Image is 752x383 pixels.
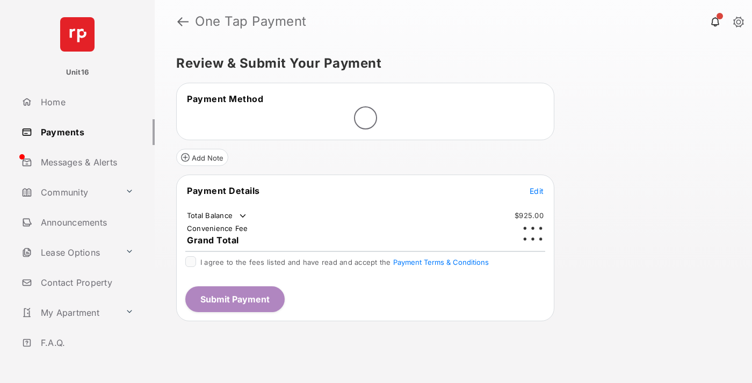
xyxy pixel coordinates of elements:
[187,235,239,245] span: Grand Total
[60,17,95,52] img: svg+xml;base64,PHN2ZyB4bWxucz0iaHR0cDovL3d3dy53My5vcmcvMjAwMC9zdmciIHdpZHRoPSI2NCIgaGVpZ2h0PSI2NC...
[17,300,121,326] a: My Apartment
[195,15,307,28] strong: One Tap Payment
[17,149,155,175] a: Messages & Alerts
[186,211,248,221] td: Total Balance
[17,330,155,356] a: F.A.Q.
[17,209,155,235] a: Announcements
[393,258,489,266] button: I agree to the fees listed and have read and accept the
[185,286,285,312] button: Submit Payment
[66,67,89,78] p: Unit16
[187,93,263,104] span: Payment Method
[17,179,121,205] a: Community
[187,185,260,196] span: Payment Details
[17,119,155,145] a: Payments
[530,186,544,196] span: Edit
[200,258,489,266] span: I agree to the fees listed and have read and accept the
[17,240,121,265] a: Lease Options
[514,211,544,220] td: $925.00
[176,149,228,166] button: Add Note
[17,89,155,115] a: Home
[17,270,155,295] a: Contact Property
[186,223,249,233] td: Convenience Fee
[176,57,722,70] h5: Review & Submit Your Payment
[530,185,544,196] button: Edit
